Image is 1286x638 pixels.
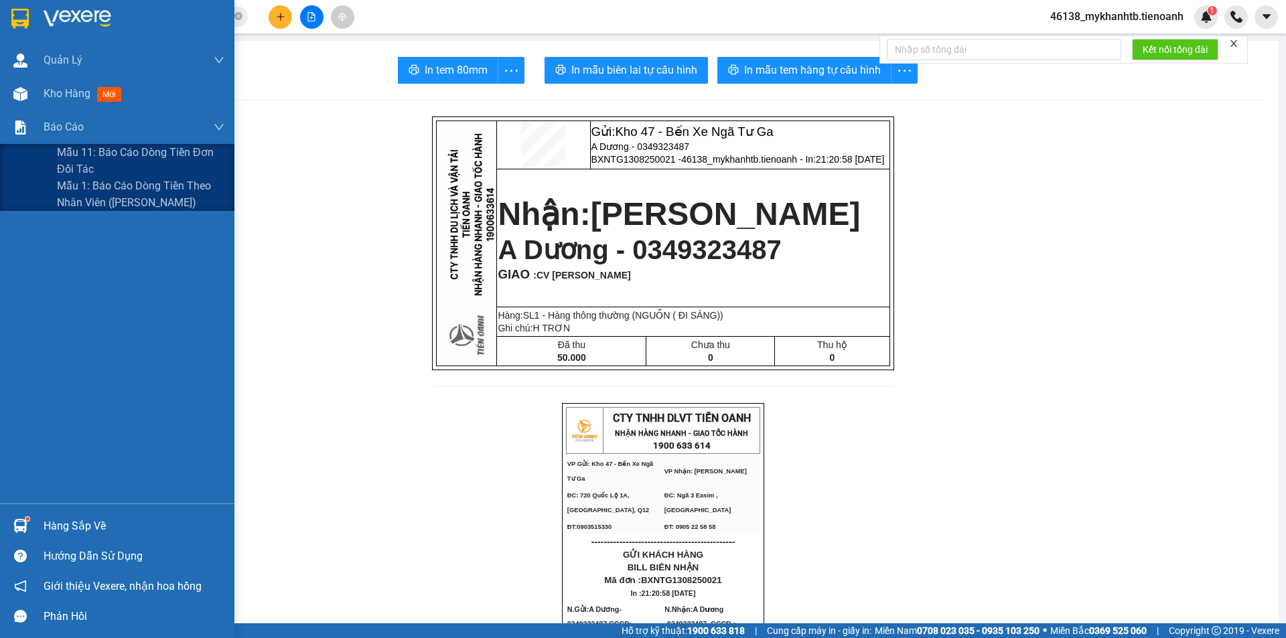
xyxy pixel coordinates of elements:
span: Thu hộ [817,339,847,350]
span: 0349323487. [567,620,634,628]
div: Phản hồi [44,607,224,627]
span: ĐT:0903515330 [567,524,612,530]
span: [PERSON_NAME] [591,196,861,232]
span: A Dương - 0349323487 [591,141,689,152]
span: In tem 80mm [425,62,488,78]
strong: 1900 633 818 [687,625,745,636]
span: ⚪️ [1043,628,1047,633]
span: close-circle [234,11,242,23]
span: Chưa thu [691,339,730,350]
span: In mẫu tem hàng tự cấu hình [744,62,881,78]
strong: 0369 525 060 [1089,625,1147,636]
span: : [530,270,631,281]
img: logo [567,414,601,447]
strong: NHẬN HÀNG NHANH - GIAO TỐC HÀNH [615,429,748,438]
img: phone-icon [1230,11,1242,23]
span: H TRƠN [533,323,571,333]
span: Hỗ trợ kỹ thuật: [622,623,745,638]
span: | [755,623,757,638]
span: file-add [307,12,316,21]
span: 21:20:58 [DATE] [816,154,884,165]
strong: 0708 023 035 - 0935 103 250 [917,625,1040,636]
span: 46138_mykhanhtb.tienoanh - In: [681,154,884,165]
span: Mã đơn : [604,575,721,585]
span: ĐT: 0905 22 58 58 [664,524,716,530]
button: aim [331,5,354,29]
span: GỬI KHÁCH HÀNG [623,550,703,560]
span: | [1157,623,1159,638]
img: warehouse-icon [13,519,27,533]
input: Nhập số tổng đài [887,39,1121,60]
span: 0 [708,352,713,363]
span: Mẫu 11: Báo cáo dòng tiền đơn đối tác [57,144,224,177]
span: CCCD: [609,620,634,628]
span: 50.000 [557,352,586,363]
strong: 1900 633 614 [653,441,711,451]
span: Mẫu 1: Báo cáo dòng tiền theo nhân viên ([PERSON_NAME]) [57,177,224,211]
span: close [1229,39,1238,48]
span: 46138_mykhanhtb.tienoanh [1040,8,1194,25]
span: BXNTG1308250021 [641,575,722,585]
sup: 1 [1208,6,1217,15]
img: logo-vxr [11,9,29,29]
span: Quản Lý [44,52,82,68]
span: question-circle [14,550,27,562]
span: Miền Bắc [1050,623,1147,638]
button: file-add [300,5,324,29]
span: N.Gửi: [567,605,634,628]
button: plus [269,5,292,29]
span: A Dương - 0349323487 [498,235,781,264]
span: Kho 47 - Bến Xe Ngã Tư Ga [615,125,773,139]
span: 0 [830,352,835,363]
span: down [214,122,224,133]
span: 1 [1210,6,1214,15]
sup: 1 [25,517,29,521]
span: Ghi chú: [498,323,570,333]
span: close-circle [234,12,242,20]
span: VP Gửi: Kho 47 - Bến Xe Ngã Tư Ga [567,461,653,482]
span: BILL BIÊN NHẬN [628,562,699,572]
strong: Nhận: [498,196,860,232]
span: Gửi: [591,125,774,139]
span: notification [14,580,27,592]
span: caret-down [1261,11,1273,23]
button: Kết nối tổng đài [1132,39,1218,60]
span: 0349323487. CCCD : [667,620,735,628]
span: ĐC: Ngã 3 Easim ,[GEOGRAPHIC_DATA] [664,492,731,513]
span: A Dương - [664,605,735,628]
span: VP Nhận: [PERSON_NAME] [664,468,747,475]
span: printer [409,64,419,77]
span: printer [555,64,566,77]
span: A Dương [589,605,619,613]
span: Miền Nam [875,623,1040,638]
span: Kết nối tổng đài [1143,42,1208,57]
span: more [498,62,524,79]
span: Báo cáo [44,118,84,135]
img: warehouse-icon [13,87,27,101]
button: printerIn tem 80mm [398,57,498,84]
span: Cung cấp máy in - giấy in: [767,623,871,638]
span: Kho hàng [44,87,90,100]
span: Hàng:SL [498,310,723,321]
span: Giới thiệu Vexere, nhận hoa hồng [44,578,202,594]
span: ĐC: 720 Quốc Lộ 1A, [GEOGRAPHIC_DATA], Q12 [567,492,650,513]
button: printerIn mẫu tem hàng tự cấu hình [717,57,891,84]
span: In mẫu biên lai tự cấu hình [571,62,697,78]
div: Hướng dẫn sử dụng [44,546,224,566]
span: plus [276,12,285,21]
div: Hàng sắp về [44,516,224,536]
span: Đã thu [558,339,585,350]
button: more [498,57,524,84]
span: N.Nhận: [664,605,735,628]
span: copyright [1212,626,1221,635]
button: caret-down [1255,5,1278,29]
span: message [14,610,27,623]
span: down [214,55,224,66]
span: printer [728,64,739,77]
span: ---------------------------------------------- [591,536,735,547]
span: In : [631,589,696,597]
span: CTY TNHH DLVT TIẾN OANH [613,412,751,424]
span: CV [PERSON_NAME] [537,270,631,281]
span: BXNTG1308250021 - [591,154,885,165]
span: mới [97,87,121,102]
